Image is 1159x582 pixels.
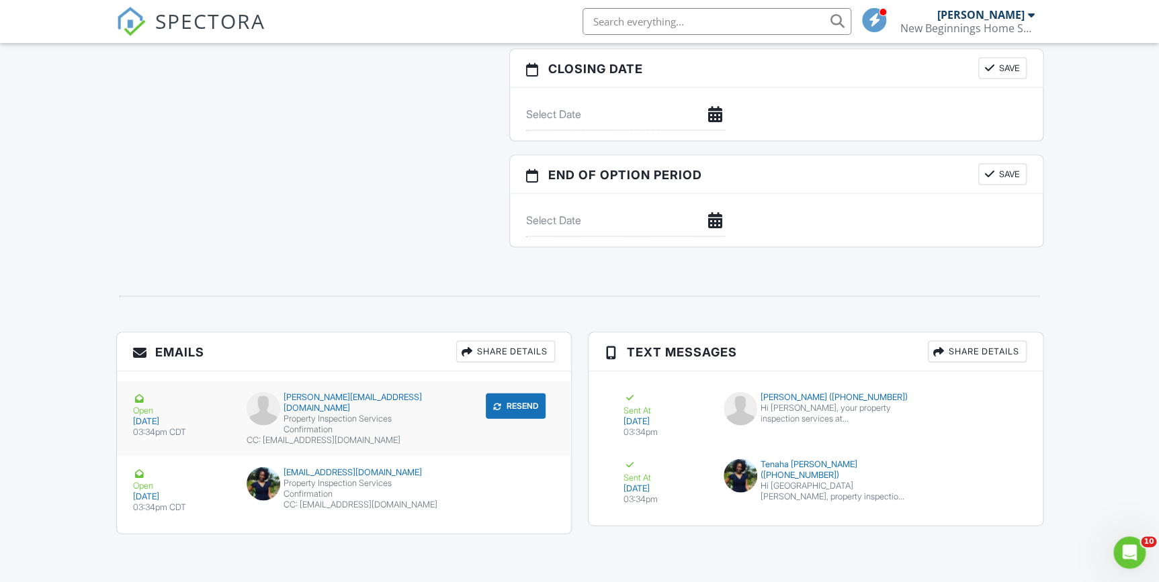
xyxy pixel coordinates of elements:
div: 03:34pm [624,493,707,504]
div: New Beginnings Home Services, LLC [900,21,1035,35]
div: Sent At [624,458,707,483]
div: [PERSON_NAME] ([PHONE_NUMBER]) [724,391,908,402]
div: Sent At [624,391,707,416]
a: Sent At [DATE] 03:34pm Tenaha [PERSON_NAME] ([PHONE_NUMBER]) Hi [GEOGRAPHIC_DATA][PERSON_NAME], p... [605,448,1027,515]
div: [EMAIL_ADDRESS][DOMAIN_NAME] [247,467,441,477]
a: SPECTORA [116,18,265,46]
div: Share Details [928,340,1027,362]
a: Open [DATE] 03:34pm CDT [EMAIL_ADDRESS][DOMAIN_NAME] Property Inspection Services Confirmation CC... [117,456,571,523]
img: data [247,467,280,500]
div: 03:34pm [624,426,707,437]
h3: Text Messages [589,332,1043,371]
div: Open [133,467,230,491]
a: Sent At [DATE] 03:34pm [PERSON_NAME] ([PHONE_NUMBER]) Hi [PERSON_NAME], your property inspection ... [605,381,1027,448]
span: SPECTORA [155,7,265,35]
div: Property Inspection Services Confirmation [247,477,441,499]
a: Open [DATE] 03:34pm CDT [PERSON_NAME][EMAIL_ADDRESS][DOMAIN_NAME] Property Inspection Services Co... [117,381,571,456]
div: Tenaha [PERSON_NAME] ([PHONE_NUMBER]) [724,458,908,480]
div: Hi [PERSON_NAME], your property inspection services at [STREET_ADDRESS] are scheduled for [DATE] ... [761,402,908,424]
div: Open [133,391,230,416]
img: data [724,458,757,492]
div: Share Details [456,340,555,362]
div: [PERSON_NAME] [937,8,1025,21]
input: Search everything... [583,8,851,35]
img: default-user-f0147aede5fd5fa78ca7ade42f37bd4542148d508eef1c3d3ea960f66861d68b.jpg [724,391,757,425]
div: [DATE] [133,416,230,426]
div: Hi [GEOGRAPHIC_DATA][PERSON_NAME], property inspection services at [STREET_ADDRESS] are scheduled... [761,480,908,501]
span: Closing date [548,59,643,77]
div: CC: [EMAIL_ADDRESS][DOMAIN_NAME] [247,499,441,510]
div: 03:34pm CDT [133,501,230,512]
h3: Emails [117,332,571,371]
div: 03:34pm CDT [133,426,230,437]
button: Save [978,57,1027,79]
button: Save [978,163,1027,185]
input: Select Date [526,97,725,130]
span: End of Option Period [548,165,702,183]
input: Select Date [526,203,725,236]
div: [DATE] [624,483,707,493]
button: Resend [486,393,546,418]
img: The Best Home Inspection Software - Spectora [116,7,146,36]
iframe: Intercom live chat [1113,536,1146,569]
div: [PERSON_NAME][EMAIL_ADDRESS][DOMAIN_NAME] [247,391,441,413]
div: CC: [EMAIL_ADDRESS][DOMAIN_NAME] [247,434,441,445]
div: Property Inspection Services Confirmation [247,413,441,434]
img: default-user-f0147aede5fd5fa78ca7ade42f37bd4542148d508eef1c3d3ea960f66861d68b.jpg [247,391,280,425]
span: 10 [1141,536,1156,547]
div: [DATE] [624,416,707,426]
div: [DATE] [133,491,230,501]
